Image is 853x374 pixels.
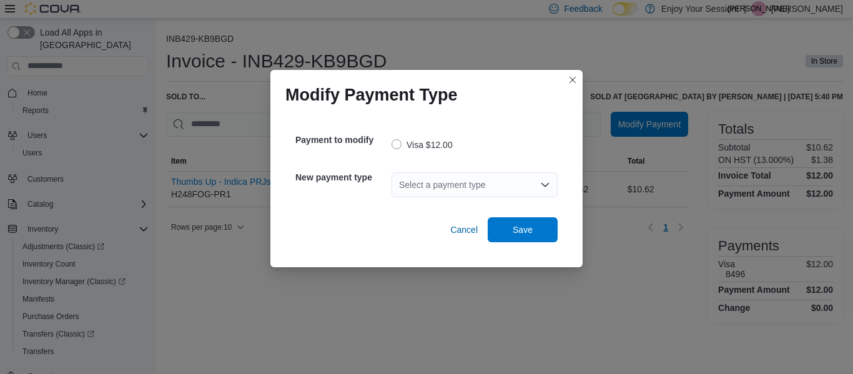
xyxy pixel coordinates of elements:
[285,85,458,105] h1: Modify Payment Type
[540,180,550,190] button: Open list of options
[399,177,400,192] input: Accessible screen reader label
[450,224,478,236] span: Cancel
[445,217,483,242] button: Cancel
[295,165,389,190] h5: New payment type
[392,137,453,152] label: Visa $12.00
[513,224,533,236] span: Save
[295,127,389,152] h5: Payment to modify
[488,217,558,242] button: Save
[565,72,580,87] button: Closes this modal window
